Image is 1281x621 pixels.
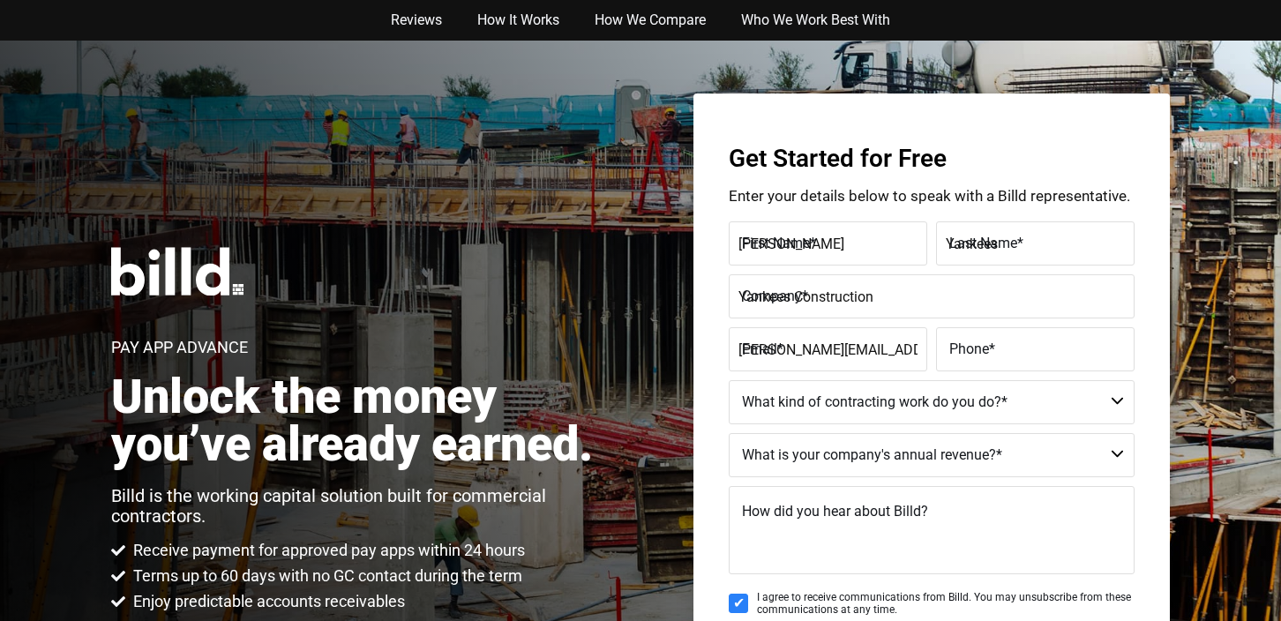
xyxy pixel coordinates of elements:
span: How did you hear about Billd? [742,503,928,520]
span: Enjoy predictable accounts receivables [129,591,405,612]
span: First Name [742,235,810,251]
input: I agree to receive communications from Billd. You may unsubscribe from these communications at an... [729,594,748,613]
span: Email [742,340,777,357]
span: Company [742,288,802,304]
span: Last Name [949,235,1017,251]
h3: Get Started for Free [729,146,1135,171]
h1: Pay App Advance [111,340,248,355]
p: Enter your details below to speak with a Billd representative. [729,189,1135,204]
span: Phone [949,340,989,357]
h2: Unlock the money you’ve already earned. [111,373,611,468]
p: Billd is the working capital solution built for commercial contractors. [111,486,611,527]
span: Receive payment for approved pay apps within 24 hours [129,540,525,561]
span: Terms up to 60 days with no GC contact during the term [129,565,522,587]
span: I agree to receive communications from Billd. You may unsubscribe from these communications at an... [757,591,1135,617]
